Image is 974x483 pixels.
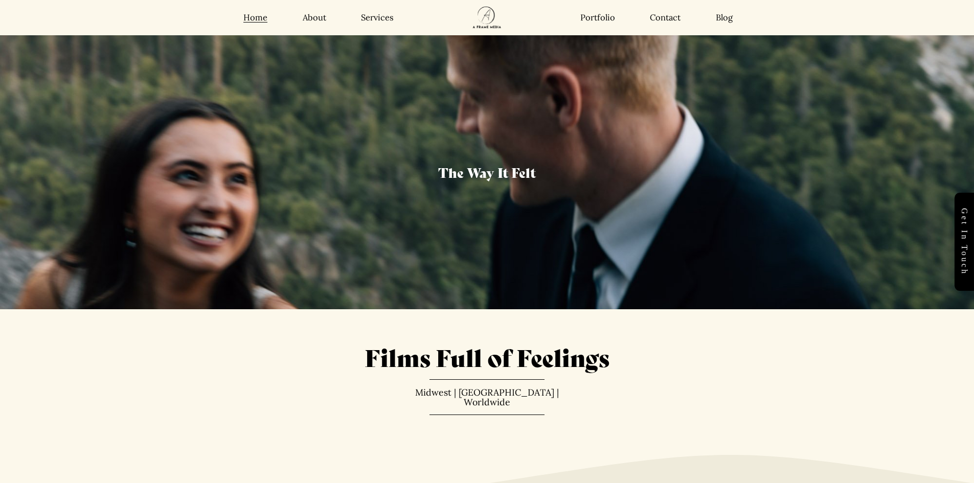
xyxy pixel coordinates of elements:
[361,12,394,23] a: Services
[716,12,733,23] a: Blog
[400,387,575,407] p: Midwest | [GEOGRAPHIC_DATA] | Worldwide
[438,163,536,181] span: The Way It Felt
[303,12,326,23] a: About
[580,12,615,23] a: Portfolio
[955,193,974,291] a: Get in touch
[243,12,267,23] a: Home
[650,12,681,23] a: Contact
[129,341,845,372] h1: Films Full of Feelings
